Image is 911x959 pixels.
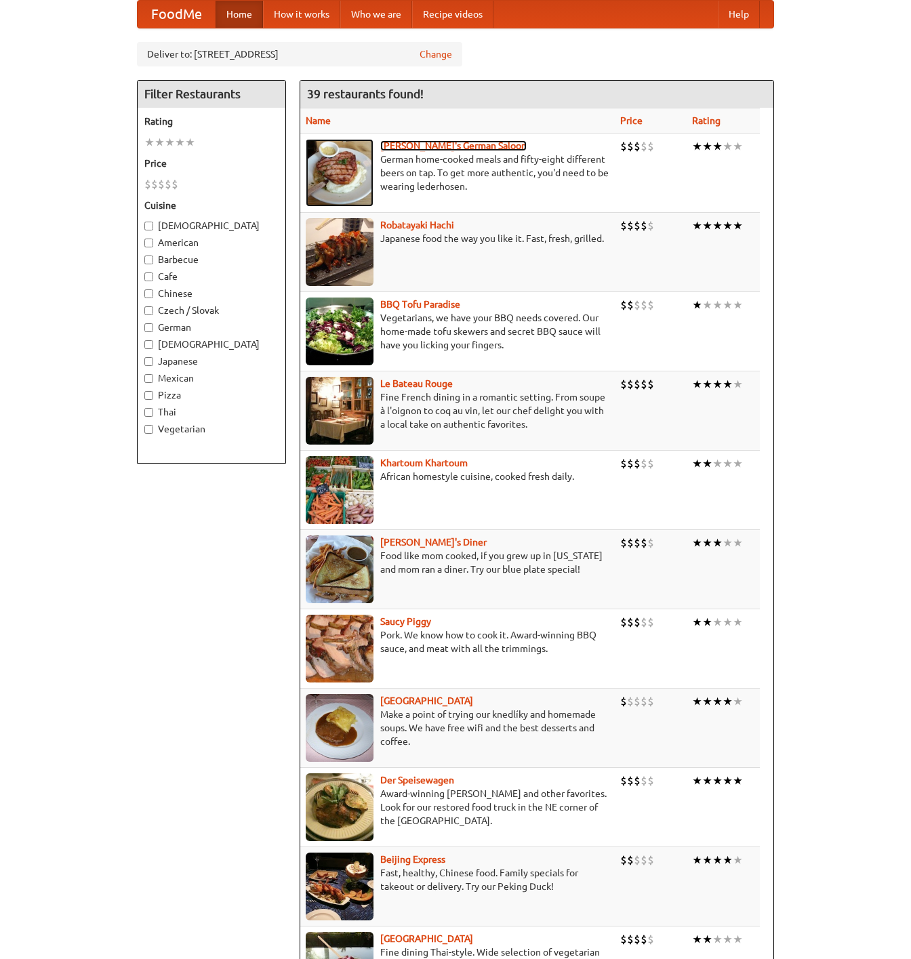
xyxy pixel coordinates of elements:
li: ★ [692,535,702,550]
li: $ [647,535,654,550]
li: $ [171,177,178,192]
img: khartoum.jpg [306,456,373,524]
label: German [144,321,279,334]
a: Help [718,1,760,28]
a: Recipe videos [412,1,493,28]
li: $ [634,139,641,154]
li: ★ [702,139,712,154]
a: Name [306,115,331,126]
img: sallys.jpg [306,535,373,603]
li: $ [647,377,654,392]
li: $ [641,535,647,550]
li: ★ [733,773,743,788]
li: ★ [723,615,733,630]
li: $ [620,218,627,233]
li: $ [641,932,647,947]
li: ★ [723,298,733,312]
li: ★ [733,456,743,471]
li: ★ [155,135,165,150]
li: $ [647,456,654,471]
li: $ [647,615,654,630]
img: bateaurouge.jpg [306,377,373,445]
li: $ [647,932,654,947]
label: Mexican [144,371,279,385]
p: Award-winning [PERSON_NAME] and other favorites. Look for our restored food truck in the NE corne... [306,787,609,828]
li: $ [641,139,647,154]
li: ★ [692,218,702,233]
li: ★ [702,694,712,709]
li: ★ [712,298,723,312]
li: ★ [712,932,723,947]
input: Vegetarian [144,425,153,434]
li: ★ [733,218,743,233]
li: $ [627,456,634,471]
li: $ [634,694,641,709]
li: ★ [692,456,702,471]
label: [DEMOGRAPHIC_DATA] [144,338,279,351]
li: $ [627,773,634,788]
a: BBQ Tofu Paradise [380,299,460,310]
li: $ [641,218,647,233]
li: $ [634,298,641,312]
li: ★ [692,773,702,788]
li: ★ [723,377,733,392]
p: Make a point of trying our knedlíky and homemade soups. We have free wifi and the best desserts a... [306,708,609,748]
a: [GEOGRAPHIC_DATA] [380,695,473,706]
li: ★ [733,535,743,550]
label: [DEMOGRAPHIC_DATA] [144,219,279,232]
li: $ [151,177,158,192]
a: Home [216,1,263,28]
label: Thai [144,405,279,419]
li: $ [641,694,647,709]
a: Der Speisewagen [380,775,454,785]
li: $ [620,853,627,868]
input: [DEMOGRAPHIC_DATA] [144,340,153,349]
li: $ [627,615,634,630]
b: [GEOGRAPHIC_DATA] [380,933,473,944]
li: $ [627,694,634,709]
h5: Price [144,157,279,170]
li: $ [634,615,641,630]
li: $ [620,298,627,312]
li: $ [634,456,641,471]
li: $ [647,139,654,154]
li: ★ [692,377,702,392]
li: ★ [692,694,702,709]
h5: Rating [144,115,279,128]
a: [PERSON_NAME]'s Diner [380,537,487,548]
h5: Cuisine [144,199,279,212]
li: $ [620,694,627,709]
li: ★ [733,139,743,154]
input: Czech / Slovak [144,306,153,315]
li: ★ [702,932,712,947]
li: $ [620,932,627,947]
li: $ [634,773,641,788]
li: $ [144,177,151,192]
li: ★ [733,932,743,947]
li: ★ [723,932,733,947]
a: Robatayaki Hachi [380,220,454,230]
li: ★ [733,694,743,709]
div: Deliver to: [STREET_ADDRESS] [137,42,462,66]
li: $ [641,456,647,471]
li: ★ [712,853,723,868]
li: ★ [702,456,712,471]
a: Beijing Express [380,854,445,865]
li: ★ [712,773,723,788]
img: saucy.jpg [306,615,373,682]
p: Fine French dining in a romantic setting. From soupe à l'oignon to coq au vin, let our chef delig... [306,390,609,431]
a: Change [420,47,452,61]
p: Food like mom cooked, if you grew up in [US_STATE] and mom ran a diner. Try our blue plate special! [306,549,609,576]
li: ★ [692,932,702,947]
li: ★ [702,773,712,788]
li: $ [627,298,634,312]
label: Chinese [144,287,279,300]
li: $ [647,773,654,788]
li: $ [641,377,647,392]
li: $ [647,298,654,312]
li: ★ [712,615,723,630]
